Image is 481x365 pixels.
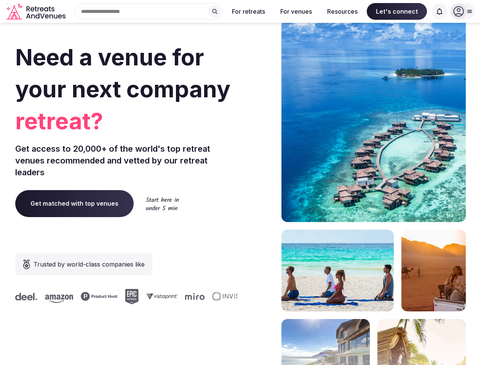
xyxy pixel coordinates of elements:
svg: Invisible company logo [208,292,250,301]
span: Need a venue for your next company [15,43,230,103]
svg: Vistaprint company logo [142,293,174,300]
span: retreat? [15,105,238,137]
img: Start here in under 5 min [146,197,179,210]
p: Get access to 20,000+ of the world's top retreat venues recommended and vetted by our retreat lea... [15,143,238,178]
svg: Epic Games company logo [121,289,135,304]
svg: Retreats and Venues company logo [6,3,67,20]
button: For retreats [226,3,271,20]
button: Resources [321,3,364,20]
span: Let's connect [367,3,427,20]
img: woman sitting in back of truck with camels [401,230,466,311]
button: For venues [274,3,318,20]
img: yoga on tropical beach [281,230,394,311]
a: Get matched with top venues [15,190,134,217]
a: Visit the homepage [6,3,67,20]
svg: Miro company logo [181,293,201,300]
span: Trusted by world-class companies like [34,260,145,269]
svg: Deel company logo [11,293,34,300]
